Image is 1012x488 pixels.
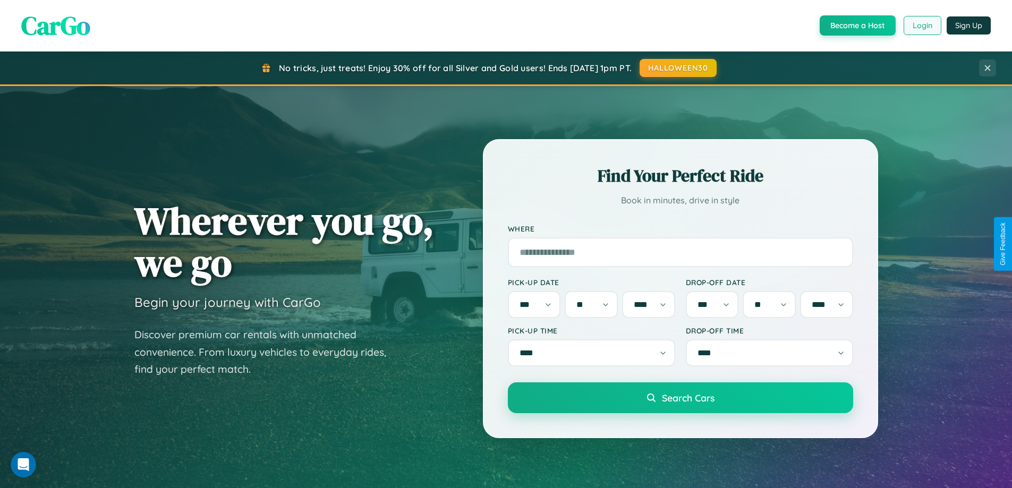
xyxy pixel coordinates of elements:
[686,278,853,287] label: Drop-off Date
[640,59,717,77] button: HALLOWEEN30
[904,16,941,35] button: Login
[999,222,1007,266] div: Give Feedback
[134,200,434,284] h1: Wherever you go, we go
[11,452,36,477] iframe: Intercom live chat
[21,8,90,43] span: CarGo
[662,392,715,404] span: Search Cars
[508,326,675,335] label: Pick-up Time
[686,326,853,335] label: Drop-off Time
[508,278,675,287] label: Pick-up Date
[134,326,400,378] p: Discover premium car rentals with unmatched convenience. From luxury vehicles to everyday rides, ...
[947,16,991,35] button: Sign Up
[508,193,853,208] p: Book in minutes, drive in style
[508,382,853,413] button: Search Cars
[508,164,853,187] h2: Find Your Perfect Ride
[279,63,632,73] span: No tricks, just treats! Enjoy 30% off for all Silver and Gold users! Ends [DATE] 1pm PT.
[134,294,321,310] h3: Begin your journey with CarGo
[820,15,896,36] button: Become a Host
[508,224,853,233] label: Where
